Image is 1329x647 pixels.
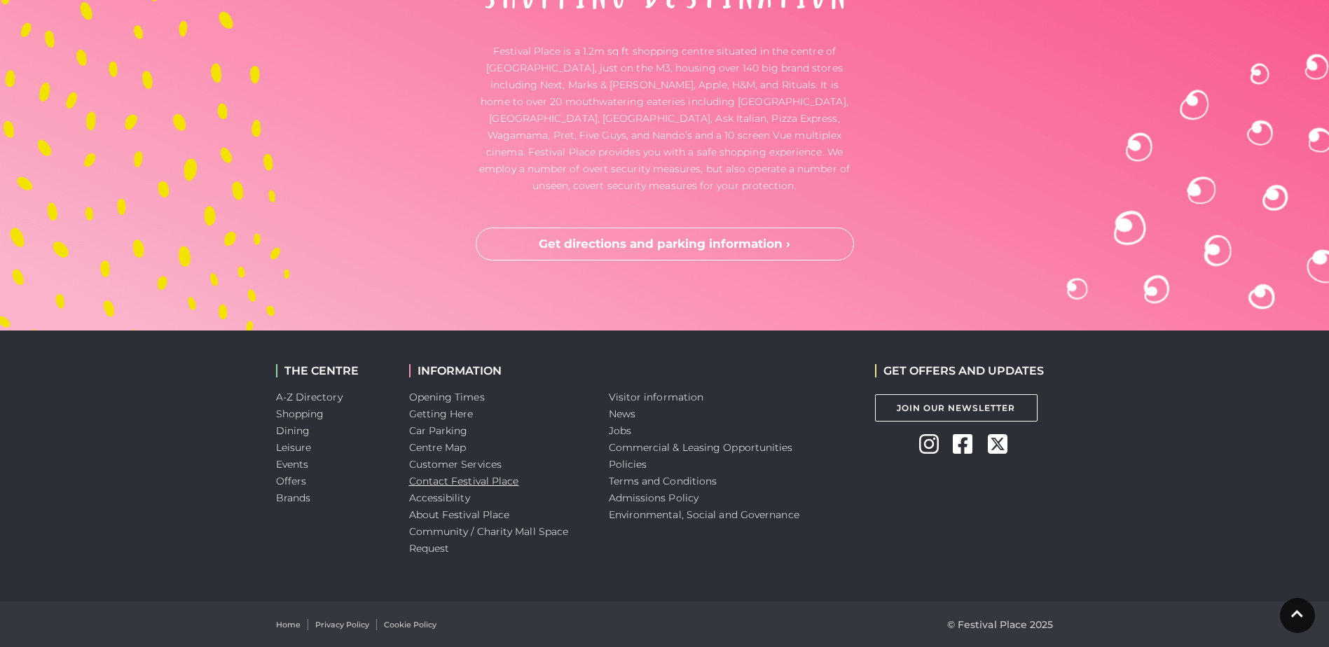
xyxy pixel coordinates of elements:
[276,458,309,471] a: Events
[409,458,502,471] a: Customer Services
[609,475,717,487] a: Terms and Conditions
[476,228,854,261] a: Get directions and parking information ›
[875,394,1038,422] a: Join Our Newsletter
[609,424,631,437] a: Jobs
[609,408,635,420] a: News
[875,364,1044,377] h2: GET OFFERS AND UPDATES
[409,525,569,555] a: Community / Charity Mall Space Request
[609,458,647,471] a: Policies
[315,619,369,631] a: Privacy Policy
[409,475,519,487] a: Contact Festival Place
[409,424,468,437] a: Car Parking
[476,43,854,194] p: Festival Place is a 1.2m sq ft shopping centre situated in the centre of [GEOGRAPHIC_DATA], just ...
[409,391,485,403] a: Opening Times
[384,619,436,631] a: Cookie Policy
[947,616,1054,633] p: © Festival Place 2025
[609,441,793,454] a: Commercial & Leasing Opportunities
[409,492,470,504] a: Accessibility
[276,424,310,437] a: Dining
[409,364,588,377] h2: INFORMATION
[276,364,388,377] h2: THE CENTRE
[276,441,312,454] a: Leisure
[609,508,799,521] a: Environmental, Social and Governance
[276,492,311,504] a: Brands
[276,619,301,631] a: Home
[409,508,510,521] a: About Festival Place
[409,408,474,420] a: Getting Here
[276,475,307,487] a: Offers
[276,408,324,420] a: Shopping
[609,492,699,504] a: Admissions Policy
[409,441,467,454] a: Centre Map
[276,391,343,403] a: A-Z Directory
[609,391,704,403] a: Visitor information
